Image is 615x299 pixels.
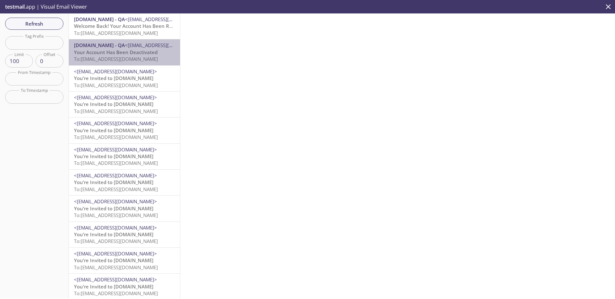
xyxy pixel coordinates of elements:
[74,49,158,55] span: Your Account Has Been Deactivated
[74,23,193,29] span: Welcome Back! Your Account Has Been Reactivated
[5,18,63,30] button: Refresh
[69,144,180,169] div: <[EMAIL_ADDRESS][DOMAIN_NAME]>You’re Invited to [DOMAIN_NAME]To:[EMAIL_ADDRESS][DOMAIN_NAME]
[69,13,180,39] div: [DOMAIN_NAME] - QA<[EMAIL_ADDRESS][DOMAIN_NAME]>Welcome Back! Your Account Has Been ReactivatedTo...
[74,120,157,126] span: <[EMAIL_ADDRESS][DOMAIN_NAME]>
[74,68,157,75] span: <[EMAIL_ADDRESS][DOMAIN_NAME]>
[74,264,158,271] span: To: [EMAIL_ADDRESS][DOMAIN_NAME]
[125,42,208,48] span: <[EMAIL_ADDRESS][DOMAIN_NAME]>
[125,16,208,22] span: <[EMAIL_ADDRESS][DOMAIN_NAME]>
[74,186,158,192] span: To: [EMAIL_ADDRESS][DOMAIN_NAME]
[74,205,153,212] span: You’re Invited to [DOMAIN_NAME]
[74,127,153,133] span: You’re Invited to [DOMAIN_NAME]
[74,257,153,263] span: You’re Invited to [DOMAIN_NAME]
[74,276,157,283] span: <[EMAIL_ADDRESS][DOMAIN_NAME]>
[69,66,180,91] div: <[EMAIL_ADDRESS][DOMAIN_NAME]>You’re Invited to [DOMAIN_NAME]To:[EMAIL_ADDRESS][DOMAIN_NAME]
[74,283,153,290] span: You’re Invited to [DOMAIN_NAME]
[74,250,157,257] span: <[EMAIL_ADDRESS][DOMAIN_NAME]>
[74,146,157,153] span: <[EMAIL_ADDRESS][DOMAIN_NAME]>
[74,82,158,88] span: To: [EMAIL_ADDRESS][DOMAIN_NAME]
[74,172,157,179] span: <[EMAIL_ADDRESS][DOMAIN_NAME]>
[74,30,158,36] span: To: [EMAIL_ADDRESS][DOMAIN_NAME]
[74,134,158,140] span: To: [EMAIL_ADDRESS][DOMAIN_NAME]
[74,224,157,231] span: <[EMAIL_ADDRESS][DOMAIN_NAME]>
[10,20,58,28] span: Refresh
[69,196,180,221] div: <[EMAIL_ADDRESS][DOMAIN_NAME]>You’re Invited to [DOMAIN_NAME]To:[EMAIL_ADDRESS][DOMAIN_NAME]
[69,117,180,143] div: <[EMAIL_ADDRESS][DOMAIN_NAME]>You’re Invited to [DOMAIN_NAME]To:[EMAIL_ADDRESS][DOMAIN_NAME]
[5,3,25,10] span: testmail
[69,170,180,195] div: <[EMAIL_ADDRESS][DOMAIN_NAME]>You’re Invited to [DOMAIN_NAME]To:[EMAIL_ADDRESS][DOMAIN_NAME]
[74,212,158,218] span: To: [EMAIL_ADDRESS][DOMAIN_NAME]
[74,42,125,48] span: [DOMAIN_NAME] - QA
[69,248,180,273] div: <[EMAIL_ADDRESS][DOMAIN_NAME]>You’re Invited to [DOMAIN_NAME]To:[EMAIL_ADDRESS][DOMAIN_NAME]
[69,222,180,247] div: <[EMAIL_ADDRESS][DOMAIN_NAME]>You’re Invited to [DOMAIN_NAME]To:[EMAIL_ADDRESS][DOMAIN_NAME]
[74,160,158,166] span: To: [EMAIL_ADDRESS][DOMAIN_NAME]
[74,16,125,22] span: [DOMAIN_NAME] - QA
[74,108,158,114] span: To: [EMAIL_ADDRESS][DOMAIN_NAME]
[74,238,158,244] span: To: [EMAIL_ADDRESS][DOMAIN_NAME]
[74,231,153,238] span: You’re Invited to [DOMAIN_NAME]
[74,101,153,107] span: You’re Invited to [DOMAIN_NAME]
[69,39,180,65] div: [DOMAIN_NAME] - QA<[EMAIL_ADDRESS][DOMAIN_NAME]>Your Account Has Been DeactivatedTo:[EMAIL_ADDRES...
[69,92,180,117] div: <[EMAIL_ADDRESS][DOMAIN_NAME]>You’re Invited to [DOMAIN_NAME]To:[EMAIL_ADDRESS][DOMAIN_NAME]
[74,179,153,185] span: You’re Invited to [DOMAIN_NAME]
[74,198,157,205] span: <[EMAIL_ADDRESS][DOMAIN_NAME]>
[74,75,153,81] span: You’re Invited to [DOMAIN_NAME]
[74,290,158,296] span: To: [EMAIL_ADDRESS][DOMAIN_NAME]
[74,94,157,101] span: <[EMAIL_ADDRESS][DOMAIN_NAME]>
[74,153,153,159] span: You’re Invited to [DOMAIN_NAME]
[74,56,158,62] span: To: [EMAIL_ADDRESS][DOMAIN_NAME]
